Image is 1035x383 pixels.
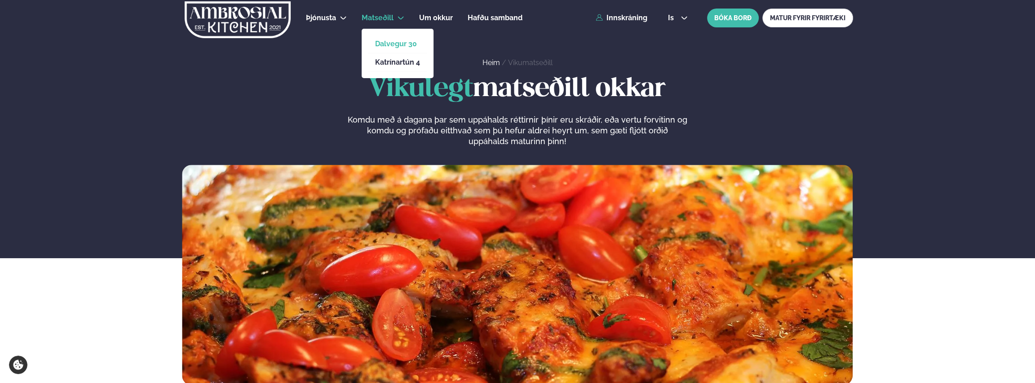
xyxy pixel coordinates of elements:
span: Matseðill [362,13,394,22]
img: logo [184,1,292,38]
a: Matseðill [362,13,394,23]
a: MATUR FYRIR FYRIRTÆKI [762,9,853,27]
button: is [661,14,694,22]
span: Um okkur [419,13,453,22]
a: Innskráning [596,14,647,22]
a: Vikumatseðill [508,58,553,67]
span: Vikulegt [369,77,473,101]
a: Um okkur [419,13,453,23]
a: Katrínartún 4 [375,59,420,66]
span: is [668,14,677,22]
a: Dalvegur 30 [375,40,420,48]
a: Heim [482,58,500,67]
span: / [502,58,508,67]
a: Cookie settings [9,356,27,374]
a: Hafðu samband [468,13,522,23]
button: BÓKA BORÐ [707,9,759,27]
span: Hafðu samband [468,13,522,22]
a: Þjónusta [306,13,336,23]
span: Þjónusta [306,13,336,22]
p: Komdu með á dagana þar sem uppáhalds réttirnir þínir eru skráðir, eða vertu forvitinn og komdu og... [348,114,687,147]
h1: matseðill okkar [182,75,853,104]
